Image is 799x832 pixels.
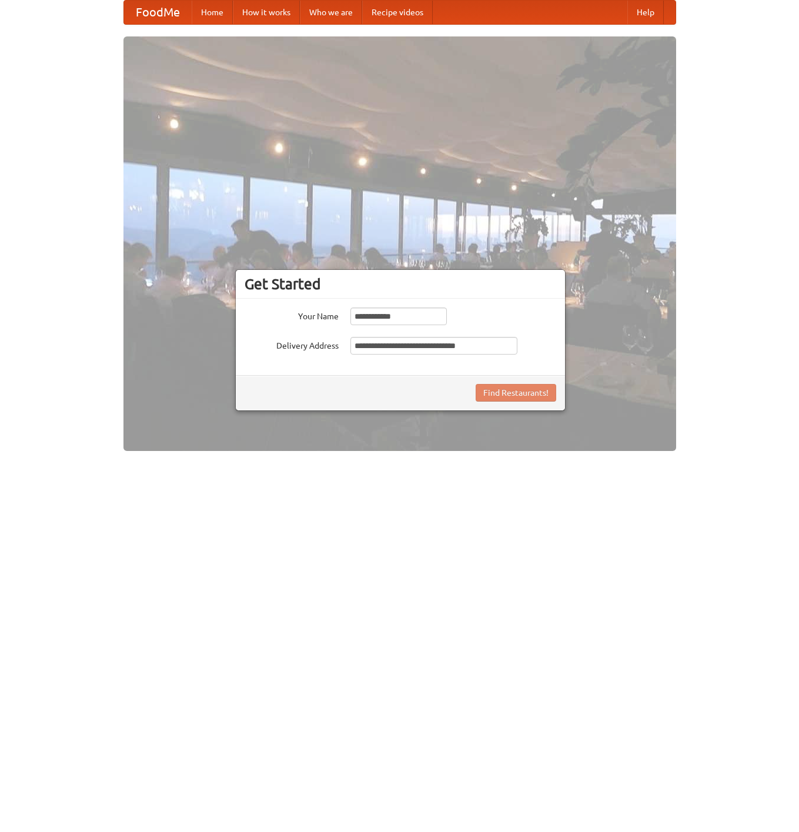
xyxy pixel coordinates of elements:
[476,384,556,402] button: Find Restaurants!
[245,337,339,352] label: Delivery Address
[245,308,339,322] label: Your Name
[362,1,433,24] a: Recipe videos
[245,275,556,293] h3: Get Started
[627,1,664,24] a: Help
[233,1,300,24] a: How it works
[300,1,362,24] a: Who we are
[192,1,233,24] a: Home
[124,1,192,24] a: FoodMe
